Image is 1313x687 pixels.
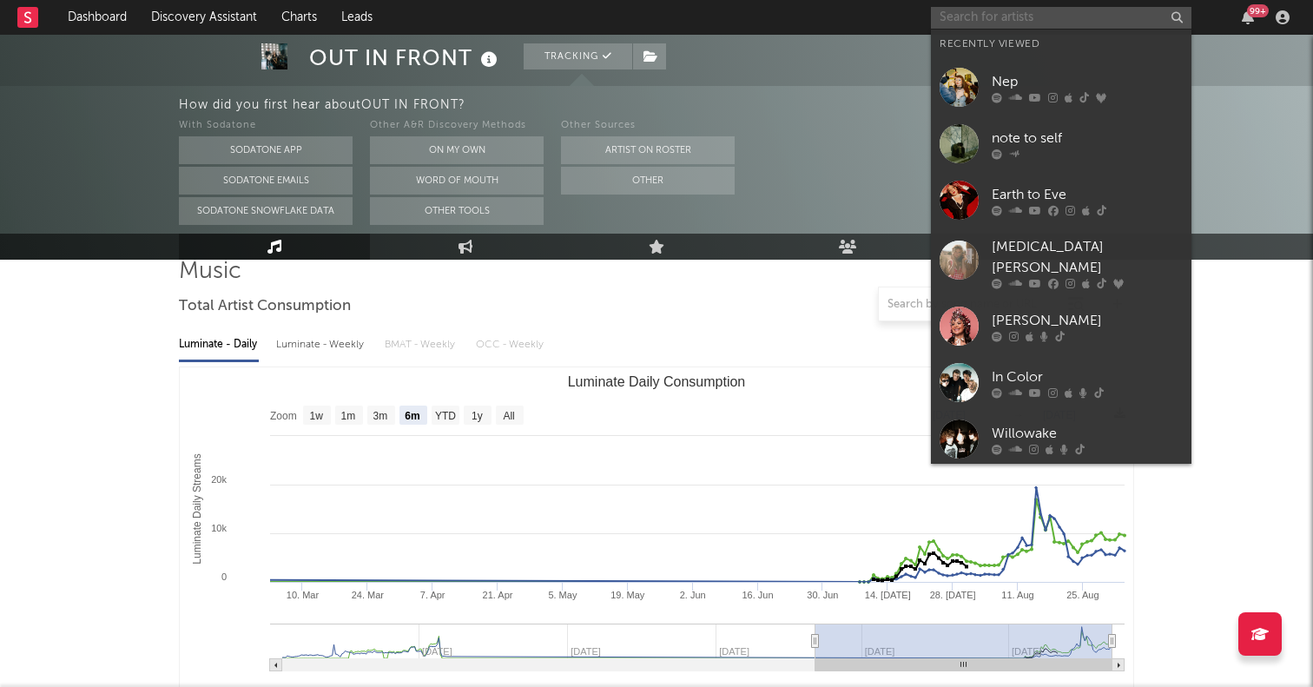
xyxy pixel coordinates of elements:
[1247,4,1269,17] div: 99 +
[373,410,388,422] text: 3m
[287,590,320,600] text: 10. Mar
[742,590,773,600] text: 16. Jun
[561,136,735,164] button: Artist on Roster
[179,261,241,282] span: Music
[179,116,353,136] div: With Sodatone
[992,71,1183,92] div: Nep
[931,354,1191,411] a: In Color
[352,590,385,600] text: 24. Mar
[1001,590,1033,600] text: 11. Aug
[179,197,353,225] button: Sodatone Snowflake Data
[610,590,645,600] text: 19. May
[310,410,324,422] text: 1w
[341,410,356,422] text: 1m
[420,590,445,600] text: 7. Apr
[276,330,367,360] div: Luminate - Weekly
[992,128,1183,149] div: note to self
[211,474,227,485] text: 20k
[270,410,297,422] text: Zoom
[1242,10,1254,24] button: 99+
[931,172,1191,228] a: Earth to Eve
[221,571,227,582] text: 0
[865,590,911,600] text: 14. [DATE]
[992,184,1183,205] div: Earth to Eve
[435,410,456,422] text: YTD
[405,410,419,422] text: 6m
[807,590,838,600] text: 30. Jun
[931,7,1191,29] input: Search for artists
[503,410,514,422] text: All
[561,167,735,195] button: Other
[879,298,1062,312] input: Search by song name or URL
[561,116,735,136] div: Other Sources
[992,237,1183,279] div: [MEDICAL_DATA][PERSON_NAME]
[992,310,1183,331] div: [PERSON_NAME]
[992,367,1183,387] div: In Color
[992,423,1183,444] div: Willowake
[370,116,544,136] div: Other A&R Discovery Methods
[179,95,1313,116] div: How did you first hear about OUT IN FRONT ?
[680,590,706,600] text: 2. Jun
[483,590,513,600] text: 21. Apr
[370,136,544,164] button: On My Own
[191,453,203,564] text: Luminate Daily Streams
[548,590,577,600] text: 5. May
[309,43,502,72] div: OUT IN FRONT
[524,43,632,69] button: Tracking
[370,197,544,225] button: Other Tools
[1066,590,1099,600] text: 25. Aug
[472,410,483,422] text: 1y
[179,330,259,360] div: Luminate - Daily
[931,228,1191,298] a: [MEDICAL_DATA][PERSON_NAME]
[179,167,353,195] button: Sodatone Emails
[931,298,1191,354] a: [PERSON_NAME]
[568,374,746,389] text: Luminate Daily Consumption
[211,523,227,533] text: 10k
[931,59,1191,116] a: Nep
[179,136,353,164] button: Sodatone App
[940,34,1183,55] div: Recently Viewed
[370,167,544,195] button: Word Of Mouth
[931,116,1191,172] a: note to self
[931,411,1191,467] a: Willowake
[930,590,976,600] text: 28. [DATE]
